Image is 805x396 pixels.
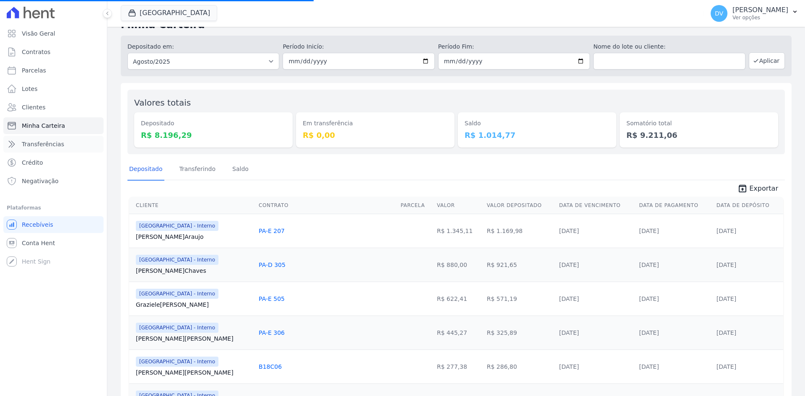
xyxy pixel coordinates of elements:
span: [GEOGRAPHIC_DATA] - Interno [136,357,218,367]
td: R$ 622,41 [434,282,483,316]
a: B18C06 [259,363,282,370]
a: PA-E 505 [259,295,285,302]
a: [DATE] [717,228,736,234]
a: Saldo [231,159,250,181]
span: Clientes [22,103,45,111]
td: R$ 1.169,98 [483,214,556,248]
button: [GEOGRAPHIC_DATA] [121,5,217,21]
a: Parcelas [3,62,104,79]
span: [GEOGRAPHIC_DATA] - Interno [136,255,218,265]
th: Parcela [397,197,434,214]
a: Minha Carteira [3,117,104,134]
span: Recebíveis [22,220,53,229]
a: [PERSON_NAME]Chaves [136,267,252,275]
span: Parcelas [22,66,46,75]
label: Valores totais [134,98,191,108]
a: [DATE] [639,329,659,336]
td: R$ 325,89 [483,316,556,349]
th: Valor [434,197,483,214]
th: Valor Depositado [483,197,556,214]
dd: R$ 1.014,77 [465,129,610,141]
a: [DATE] [639,295,659,302]
th: Contrato [255,197,397,214]
td: R$ 445,27 [434,316,483,349]
span: DV [715,10,723,16]
dt: Depositado [141,119,286,128]
span: [GEOGRAPHIC_DATA] - Interno [136,323,218,333]
a: Lotes [3,80,104,97]
a: Transferências [3,136,104,153]
a: [DATE] [639,363,659,370]
dd: R$ 8.196,29 [141,129,286,141]
a: [DATE] [559,363,579,370]
span: Conta Hent [22,239,55,247]
span: [GEOGRAPHIC_DATA] - Interno [136,221,218,231]
a: [PERSON_NAME][PERSON_NAME] [136,368,252,377]
a: [DATE] [717,295,736,302]
span: Transferências [22,140,64,148]
a: [DATE] [717,329,736,336]
dt: Somatório total [626,119,771,128]
a: Recebíveis [3,216,104,233]
dd: R$ 0,00 [303,129,448,141]
label: Período Inicío: [283,42,434,51]
span: Contratos [22,48,50,56]
p: [PERSON_NAME] [732,6,788,14]
span: Lotes [22,85,38,93]
label: Depositado em: [127,43,174,50]
span: Exportar [749,184,778,194]
a: Clientes [3,99,104,116]
th: Data de Vencimento [556,197,636,214]
p: Ver opções [732,14,788,21]
button: DV [PERSON_NAME] Ver opções [704,2,805,25]
a: [DATE] [717,261,736,268]
a: Depositado [127,159,164,181]
a: [DATE] [559,228,579,234]
td: R$ 880,00 [434,248,483,282]
a: Transferindo [178,159,218,181]
a: Contratos [3,44,104,60]
th: Cliente [129,197,255,214]
td: R$ 921,65 [483,248,556,282]
td: R$ 277,38 [434,349,483,383]
a: [DATE] [639,228,659,234]
dd: R$ 9.211,06 [626,129,771,141]
a: unarchive Exportar [731,184,785,195]
a: [DATE] [559,261,579,268]
a: Graziele[PERSON_NAME] [136,300,252,309]
a: [DATE] [559,329,579,336]
td: R$ 571,19 [483,282,556,316]
label: Período Fim: [438,42,590,51]
div: Plataformas [7,203,100,213]
a: [DATE] [717,363,736,370]
button: Aplicar [749,52,785,69]
a: PA-E 306 [259,329,285,336]
span: [GEOGRAPHIC_DATA] - Interno [136,289,218,299]
a: [DATE] [559,295,579,302]
th: Data de Depósito [713,197,783,214]
a: PA-E 207 [259,228,285,234]
td: R$ 1.345,11 [434,214,483,248]
dt: Em transferência [303,119,448,128]
a: [PERSON_NAME]Araujo [136,233,252,241]
span: Visão Geral [22,29,55,38]
span: Minha Carteira [22,122,65,130]
a: PA-D 305 [259,261,286,268]
span: Crédito [22,158,43,167]
a: Conta Hent [3,235,104,251]
a: Crédito [3,154,104,171]
i: unarchive [737,184,748,194]
a: [PERSON_NAME][PERSON_NAME] [136,334,252,343]
a: Visão Geral [3,25,104,42]
label: Nome do lote ou cliente: [593,42,745,51]
td: R$ 286,80 [483,349,556,383]
span: Negativação [22,177,59,185]
a: Negativação [3,173,104,189]
a: [DATE] [639,261,659,268]
dt: Saldo [465,119,610,128]
th: Data de Pagamento [636,197,713,214]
